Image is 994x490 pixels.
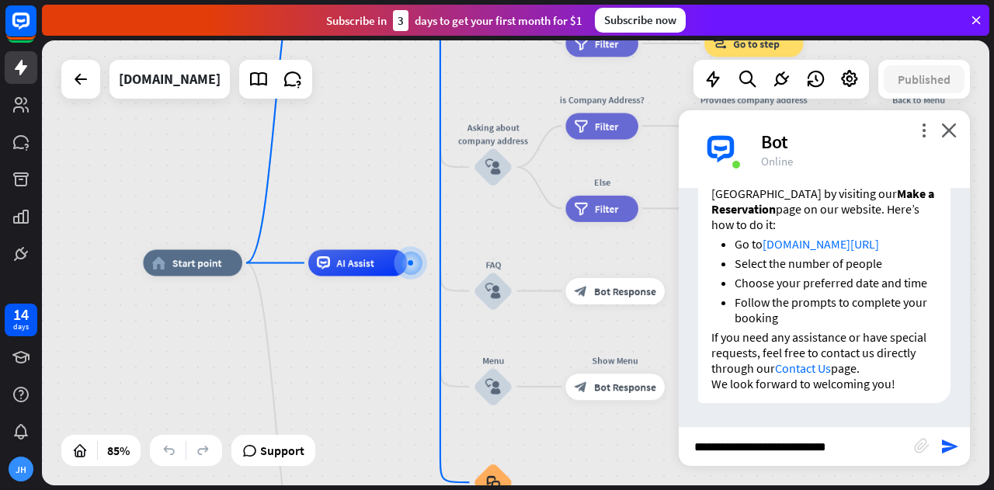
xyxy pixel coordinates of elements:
[326,10,582,31] div: Subscribe in days to get your first month for $1
[761,154,951,169] div: Online
[574,120,588,133] i: filter
[711,376,937,391] p: We look forward to welcoming you!
[735,275,937,290] li: Choose your preferred date and time
[574,284,587,297] i: block_bot_response
[761,130,951,154] div: Bot
[12,6,59,53] button: Open LiveChat chat widget
[556,93,648,106] div: is Company Address?
[103,438,134,463] div: 85%
[13,321,29,332] div: days
[594,380,656,393] span: Bot Response
[9,457,33,481] div: JH
[711,186,934,217] strong: Make a Reservation
[5,304,37,336] a: 14 days
[595,202,619,215] span: Filter
[485,379,501,394] i: block_user_input
[485,283,501,298] i: block_user_input
[454,353,533,367] div: Menu
[172,256,222,269] span: Start point
[393,10,408,31] div: 3
[711,329,937,376] p: If you need any assistance or have special requests, feel free to contact us directly through our...
[763,236,879,252] a: [DOMAIN_NAME][URL]
[775,360,831,376] a: Contact Us
[595,120,619,133] span: Filter
[735,294,937,325] li: Follow the prompts to complete your booking
[735,236,937,252] li: Go to
[916,123,931,137] i: more_vert
[336,256,374,269] span: AI Assist
[485,159,501,175] i: block_user_input
[860,93,978,106] div: Back to Menu
[595,36,619,50] span: Filter
[556,353,675,367] div: Show Menu
[694,93,813,106] div: Provides company address
[119,60,221,99] div: enginehouse.ie
[151,256,165,269] i: home_2
[454,121,533,148] div: Asking about company address
[735,255,937,271] li: Select the number of people
[941,123,957,137] i: close
[733,36,780,50] span: Go to step
[595,8,686,33] div: Subscribe now
[914,438,930,454] i: block_attachment
[574,36,588,50] i: filter
[574,380,587,393] i: block_bot_response
[574,202,588,215] i: filter
[260,438,304,463] span: Support
[13,308,29,321] div: 14
[884,65,964,93] button: Published
[556,175,648,189] div: Else
[711,170,937,232] p: You can easily book a table at The [GEOGRAPHIC_DATA] by visiting our page on our website. Here’s ...
[486,475,500,490] i: block_faq
[713,36,727,50] i: block_goto
[454,258,533,271] div: FAQ
[940,437,959,456] i: send
[594,284,656,297] span: Bot Response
